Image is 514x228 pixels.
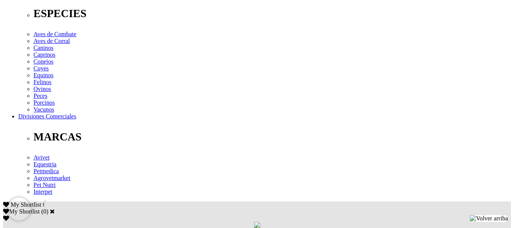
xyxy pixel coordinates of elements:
[470,215,508,222] img: Volver arriba
[33,175,70,181] a: Agrovetmarket
[33,92,47,99] a: Peces
[8,198,30,220] iframe: Brevo live chat
[33,182,56,188] a: Pet Nutri
[33,154,49,161] a: Avivet
[33,72,53,78] a: Equinos
[33,38,70,44] a: Aves de Corral
[33,58,53,65] a: Conejos
[33,131,511,143] p: MARCAS
[33,106,54,113] a: Vacunos
[33,168,59,174] a: Petmedica
[33,99,55,106] a: Porcinos
[33,161,56,167] a: Equestria
[43,201,46,208] span: 0
[33,65,49,72] a: Cuyes
[41,208,48,215] span: ( )
[50,208,55,214] a: Cerrar
[254,222,260,228] img: loading.gif
[43,208,46,215] label: 0
[33,31,76,37] a: Aves de Combate
[33,86,51,92] a: Ovinos
[18,113,76,120] a: Divisiones Comerciales
[33,79,51,85] a: Felinos
[33,7,511,20] p: ESPECIES
[33,51,56,58] a: Caprinos
[33,188,53,195] a: Interpet
[33,45,53,51] a: Caninos
[3,208,40,215] label: My Shortlist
